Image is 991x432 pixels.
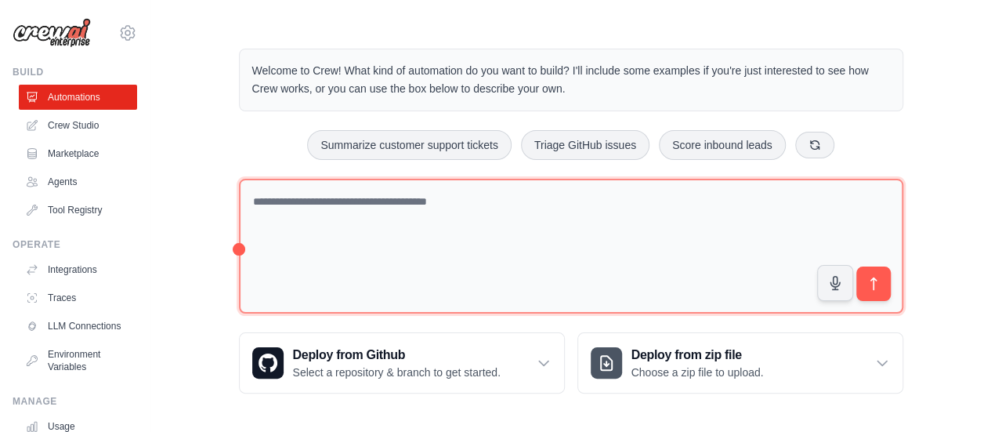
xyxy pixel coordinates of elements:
a: Automations [19,85,137,110]
a: Crew Studio [19,113,137,138]
button: Summarize customer support tickets [307,130,511,160]
div: Operate [13,238,137,251]
a: LLM Connections [19,314,137,339]
button: Triage GitHub issues [521,130,649,160]
a: Agents [19,169,137,194]
a: Traces [19,285,137,310]
div: Build [13,66,137,78]
div: Manage [13,395,137,408]
h3: Deploy from zip file [631,346,764,365]
h3: Deploy from Github [293,346,501,365]
a: Environment Variables [19,342,137,379]
p: Welcome to Crew! What kind of automation do you want to build? I'll include some examples if you'... [252,62,890,98]
p: Choose a zip file to upload. [631,365,764,380]
a: Tool Registry [19,198,137,223]
button: Score inbound leads [659,130,786,160]
img: Logo [13,18,91,48]
a: Marketplace [19,141,137,166]
p: Select a repository & branch to get started. [293,365,501,380]
iframe: Chat Widget [913,357,991,432]
a: Integrations [19,257,137,282]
